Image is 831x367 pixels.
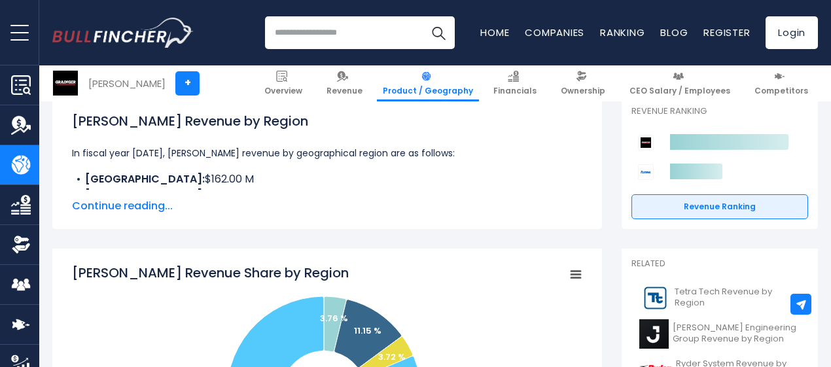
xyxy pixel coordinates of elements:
[377,65,479,101] a: Product / Geography
[638,164,654,180] img: Fastenal Company competitors logo
[11,235,31,254] img: Ownership
[480,26,509,39] a: Home
[264,86,302,96] span: Overview
[673,323,800,345] span: [PERSON_NAME] Engineering Group Revenue by Region
[631,106,808,117] p: Revenue Ranking
[88,76,166,91] div: [PERSON_NAME]
[327,86,362,96] span: Revenue
[383,86,473,96] span: Product / Geography
[600,26,645,39] a: Ranking
[631,316,808,352] a: [PERSON_NAME] Engineering Group Revenue by Region
[624,65,736,101] a: CEO Salary / Employees
[703,26,750,39] a: Register
[422,16,455,49] button: Search
[378,351,406,363] text: 3.72 %
[660,26,688,39] a: Blog
[487,65,542,101] a: Financials
[52,18,194,48] img: Bullfincher logo
[493,86,537,96] span: Financials
[525,26,584,39] a: Companies
[72,111,582,131] h1: [PERSON_NAME] Revenue by Region
[555,65,611,101] a: Ownership
[72,187,582,203] li: $480.00 M
[175,71,200,96] a: +
[754,86,808,96] span: Competitors
[85,171,205,186] b: [GEOGRAPHIC_DATA]:
[72,198,582,214] span: Continue reading...
[675,287,800,309] span: Tetra Tech Revenue by Region
[561,86,605,96] span: Ownership
[85,187,205,202] b: [GEOGRAPHIC_DATA]:
[72,264,349,282] tspan: [PERSON_NAME] Revenue Share by Region
[631,194,808,219] a: Revenue Ranking
[639,283,671,313] img: TTEK logo
[354,324,381,337] text: 11.15 %
[749,65,814,101] a: Competitors
[53,71,78,96] img: GWW logo
[639,319,669,349] img: J logo
[631,280,808,316] a: Tetra Tech Revenue by Region
[72,145,582,161] p: In fiscal year [DATE], [PERSON_NAME] revenue by geographical region are as follows:
[52,18,193,48] a: Go to homepage
[766,16,818,49] a: Login
[321,65,368,101] a: Revenue
[629,86,730,96] span: CEO Salary / Employees
[72,171,582,187] li: $162.00 M
[258,65,308,101] a: Overview
[320,312,348,324] text: 3.76 %
[638,135,654,150] img: W.W. Grainger competitors logo
[631,258,808,270] p: Related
